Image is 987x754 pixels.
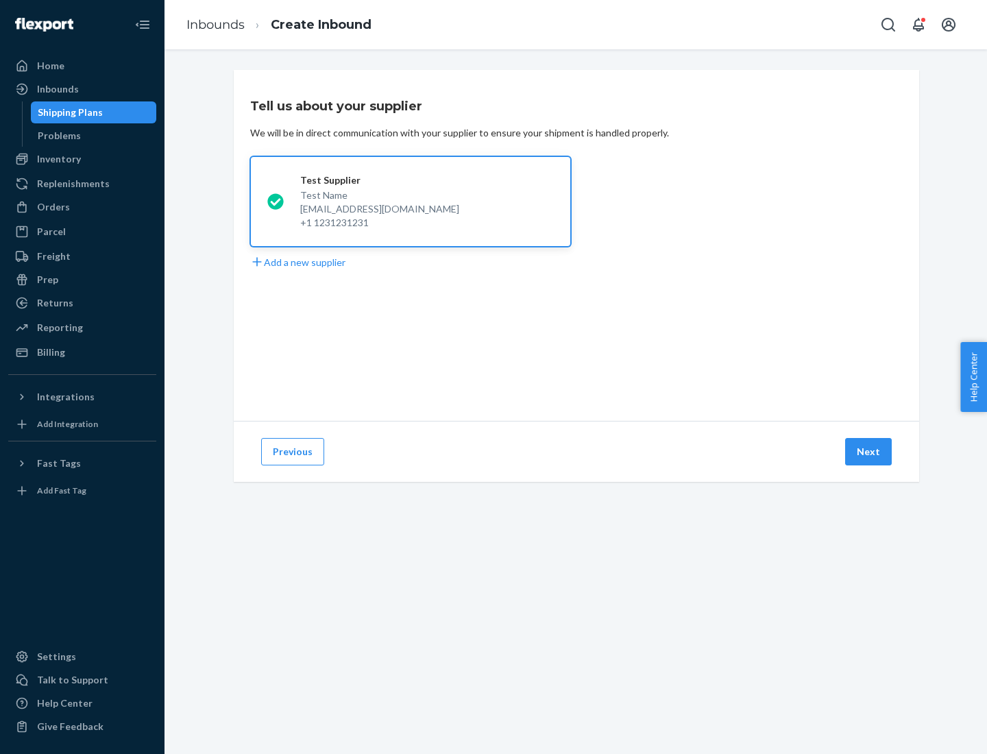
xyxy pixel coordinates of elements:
div: Freight [37,250,71,263]
a: Inbounds [8,78,156,100]
ol: breadcrumbs [175,5,382,45]
a: Replenishments [8,173,156,195]
div: Integrations [37,390,95,404]
button: Open account menu [935,11,962,38]
a: Problems [31,125,157,147]
div: Help Center [37,696,93,710]
img: Flexport logo [15,18,73,32]
a: Prep [8,269,156,291]
button: Give Feedback [8,716,156,738]
div: Home [37,59,64,73]
div: Fast Tags [37,457,81,470]
a: Shipping Plans [31,101,157,123]
button: Close Navigation [129,11,156,38]
div: Problems [38,129,81,143]
button: Previous [261,438,324,465]
a: Add Integration [8,413,156,435]
button: Add a new supplier [250,255,345,269]
div: Shipping Plans [38,106,103,119]
button: Integrations [8,386,156,408]
a: Settings [8,646,156,668]
div: Returns [37,296,73,310]
a: Parcel [8,221,156,243]
a: Freight [8,245,156,267]
div: Talk to Support [37,673,108,687]
a: Inbounds [186,17,245,32]
a: Returns [8,292,156,314]
div: Settings [37,650,76,664]
button: Help Center [960,342,987,412]
a: Billing [8,341,156,363]
div: Billing [37,345,65,359]
div: Replenishments [37,177,110,191]
div: Inbounds [37,82,79,96]
a: Reporting [8,317,156,339]
button: Fast Tags [8,452,156,474]
h3: Tell us about your supplier [250,97,422,115]
div: Give Feedback [37,720,103,733]
a: Talk to Support [8,669,156,691]
a: Inventory [8,148,156,170]
a: Create Inbound [271,17,371,32]
a: Add Fast Tag [8,480,156,502]
div: Orders [37,200,70,214]
a: Home [8,55,156,77]
a: Orders [8,196,156,218]
button: Open notifications [905,11,932,38]
div: Add Fast Tag [37,485,86,496]
div: Reporting [37,321,83,335]
div: Prep [37,273,58,287]
a: Help Center [8,692,156,714]
button: Open Search Box [875,11,902,38]
div: Inventory [37,152,81,166]
button: Next [845,438,892,465]
div: We will be in direct communication with your supplier to ensure your shipment is handled properly. [250,126,669,140]
div: Parcel [37,225,66,239]
div: Add Integration [37,418,98,430]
